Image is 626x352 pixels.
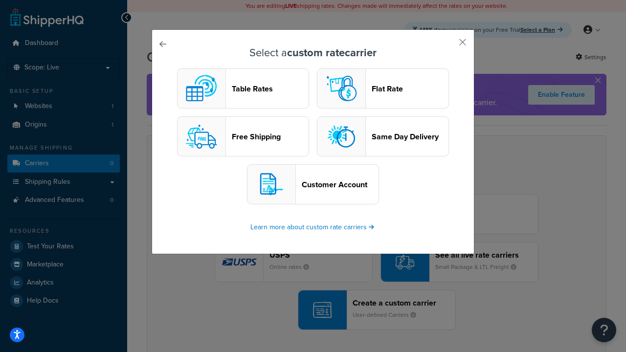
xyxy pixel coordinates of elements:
button: custom logoTable Rates [177,68,309,109]
header: Customer Account [302,180,379,189]
img: free logo [182,117,221,156]
h3: Select a [177,47,449,59]
header: Flat Rate [372,84,448,93]
button: free logoFree Shipping [177,116,309,156]
img: sameday logo [322,117,361,156]
img: customerAccount logo [252,165,291,204]
button: flat logoFlat Rate [317,68,449,109]
strong: custom rate carrier [287,44,377,61]
header: Same Day Delivery [372,132,448,141]
button: sameday logoSame Day Delivery [317,116,449,156]
header: Table Rates [232,84,309,93]
a: Learn more about custom rate carriers [250,222,376,232]
img: custom logo [182,69,221,108]
img: flat logo [322,69,361,108]
button: customerAccount logoCustomer Account [247,164,379,204]
header: Free Shipping [232,132,309,141]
